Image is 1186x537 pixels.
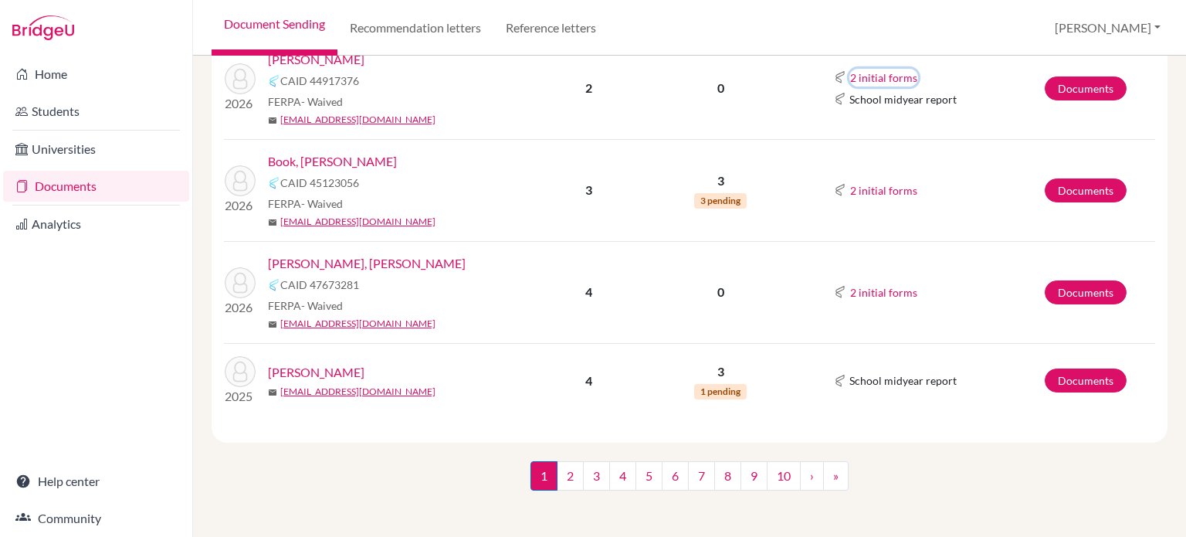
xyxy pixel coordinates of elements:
img: Common App logo [268,75,280,87]
button: 2 initial forms [849,182,918,199]
a: Help center [3,466,189,497]
img: Common App logo [834,286,846,298]
span: - Waived [301,95,343,108]
p: 0 [645,283,796,301]
span: School midyear report [849,91,957,107]
a: [EMAIL_ADDRESS][DOMAIN_NAME] [280,215,435,229]
a: 3 [583,461,610,491]
span: FERPA [268,93,343,110]
span: - Waived [301,197,343,210]
img: Common App logo [834,184,846,196]
a: 8 [714,461,741,491]
a: [EMAIL_ADDRESS][DOMAIN_NAME] [280,113,435,127]
a: Book, [PERSON_NAME] [268,152,397,171]
span: mail [268,116,277,125]
p: 3 [645,172,796,190]
img: Common App logo [834,93,846,105]
a: [EMAIL_ADDRESS][DOMAIN_NAME] [280,317,435,331]
a: 10 [767,461,801,491]
a: Students [3,96,189,127]
img: Common App logo [268,279,280,291]
a: Documents [1045,280,1127,304]
a: 4 [609,461,636,491]
b: 4 [585,284,592,299]
a: 5 [635,461,662,491]
img: Common App logo [268,177,280,189]
a: Community [3,503,189,534]
p: 2026 [225,298,256,317]
span: CAID 47673281 [280,277,359,293]
span: 1 pending [694,384,747,399]
span: CAID 44917376 [280,73,359,89]
nav: ... [530,461,849,503]
a: Documents [1045,76,1127,100]
img: Common App logo [834,375,846,387]
a: Documents [1045,369,1127,393]
a: » [823,461,849,491]
span: School midyear report [849,372,957,389]
a: [PERSON_NAME] [268,363,364,382]
button: [PERSON_NAME] [1048,13,1167,42]
img: Abdulla, Braden [225,356,256,387]
a: 9 [740,461,768,491]
a: [PERSON_NAME], [PERSON_NAME] [268,254,466,273]
a: 2 [557,461,584,491]
p: 0 [645,79,796,97]
span: - Waived [301,299,343,312]
a: 7 [688,461,715,491]
b: 3 [585,182,592,197]
span: mail [268,388,277,397]
span: 3 pending [694,193,747,209]
span: FERPA [268,195,343,212]
p: 2026 [225,196,256,215]
span: 1 [530,461,557,491]
a: [PERSON_NAME] [268,50,364,69]
span: mail [268,218,277,227]
img: Bridge-U [12,15,74,40]
a: Universities [3,134,189,165]
a: 6 [662,461,689,491]
p: 2025 [225,387,256,406]
button: 2 initial forms [849,69,918,87]
a: [EMAIL_ADDRESS][DOMAIN_NAME] [280,385,435,399]
b: 2 [585,80,592,95]
a: Home [3,59,189,90]
a: Analytics [3,209,189,240]
b: 4 [585,373,592,388]
a: Documents [3,171,189,202]
img: Kwak, Gyeom [225,63,256,94]
p: 3 [645,362,796,381]
a: › [800,461,824,491]
img: Book, Nadia [225,165,256,196]
span: CAID 45123056 [280,175,359,191]
img: Common App logo [834,71,846,83]
p: 2026 [225,94,256,113]
img: Choong, Haw Zheng [225,267,256,298]
span: mail [268,320,277,329]
span: FERPA [268,297,343,314]
a: Documents [1045,178,1127,202]
button: 2 initial forms [849,284,918,301]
